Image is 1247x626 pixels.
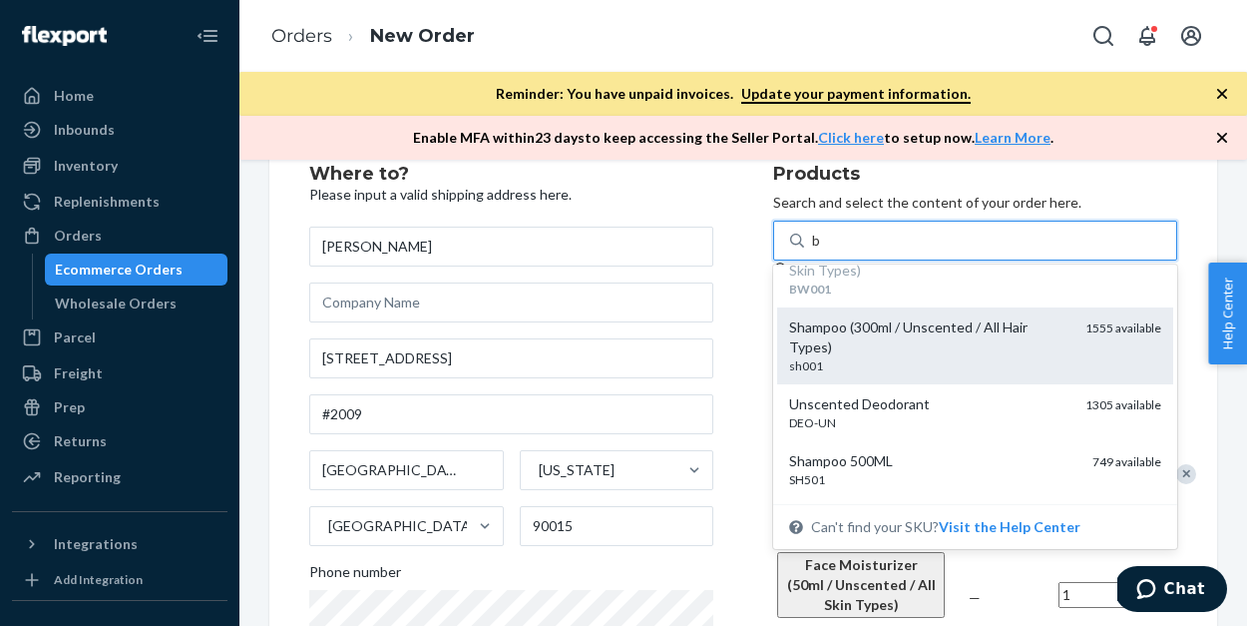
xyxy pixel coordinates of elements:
div: Wholesale Orders [55,294,177,313]
div: Reporting [54,467,121,487]
div: Shampoo (300ml / Unscented / All Hair Types) [789,317,1069,357]
a: Reporting [12,461,227,493]
a: Click here [818,129,884,146]
div: DEO-UN [789,414,1069,431]
button: Open Search Box [1083,16,1123,56]
button: Close Navigation [188,16,227,56]
div: [US_STATE] [539,460,615,480]
div: Integrations [54,534,138,554]
a: Inventory [12,150,227,182]
input: [US_STATE] [537,460,539,480]
div: Ecommerce Orders [55,260,183,280]
span: 749 available [1092,454,1161,469]
input: ZIP Code [520,506,714,546]
a: Replenishments [12,186,227,218]
a: Home [12,80,227,112]
p: Search and select the content of your order here. [773,193,1177,213]
a: Returns [12,425,227,457]
div: sh001 [789,357,1069,374]
input: Street Address [309,338,713,378]
input: First & Last Name [309,227,713,267]
p: Enable MFA within 23 days to keep accessing the Seller Portal. to setup now. . [413,128,1053,148]
a: Wholesale Orders [45,288,228,319]
div: Add Integration [54,571,143,588]
span: Face Moisturizer (50ml / Unscented / All Skin Types) [787,556,936,613]
button: Face Moisturizer (50ml / Unscented / All Skin Types) [777,552,945,618]
div: Replenishments [54,192,160,212]
input: Street Address 2 (Optional) [309,394,713,434]
a: Learn More [975,129,1050,146]
span: — [969,589,981,606]
input: Company Name [309,283,713,322]
span: Phone number [309,562,401,590]
h2: Where to? [309,165,713,185]
div: Freight [54,363,103,383]
a: Add Integration [12,568,227,592]
span: 1305 available [1085,397,1161,412]
div: Parcel [54,327,96,347]
div: Inventory [54,156,118,176]
span: Can't find your SKU? [811,517,1080,537]
div: Orders [54,226,102,246]
div: Inbounds [54,120,115,140]
span: 1555 available [1085,320,1161,335]
a: Ecommerce Orders [45,254,228,286]
button: Open account menu [1171,16,1211,56]
div: Inbound each SKU in 5 or more boxes to maximize your Fast Tag coverage [773,261,1177,366]
a: New Order [370,25,475,47]
div: Home [54,86,94,106]
div: Returns [54,431,107,451]
a: Prep [12,391,227,423]
input: [GEOGRAPHIC_DATA] [326,516,328,536]
iframe: Opens a widget where you can chat to one of our agents [1117,566,1227,616]
button: Open notifications [1127,16,1167,56]
button: Help Center [1208,263,1247,364]
input: Quantity [1058,582,1146,608]
ol: breadcrumbs [255,7,491,66]
div: SH501 [789,471,1076,488]
button: Styling gel (50ml / Unscented / All Hair types)HG001Face Moisturizer (50ml / Unscented / All Skin... [939,517,1080,537]
h2: Products [773,165,1177,185]
img: Flexport logo [22,26,107,46]
a: Parcel [12,321,227,353]
a: Orders [271,25,332,47]
div: Shampoo 500ML [789,451,1076,471]
p: Please input a valid shipping address here. [309,185,713,205]
em: BW001 [789,282,831,297]
p: Reminder: You have unpaid invoices. [496,84,971,104]
input: City [309,450,504,490]
div: Remove Item [1176,464,1196,484]
input: Styling gel (50ml / Unscented / All Hair types)HG001Face Moisturizer (50ml / Unscented / All Skin... [812,231,822,251]
a: Freight [12,357,227,389]
div: Unscented Deodorant [789,394,1069,414]
div: [GEOGRAPHIC_DATA] [328,516,475,536]
a: Orders [12,220,227,252]
div: Prep [54,397,85,417]
a: Inbounds [12,114,227,146]
button: Integrations [12,528,227,560]
a: Update your payment information. [741,85,971,104]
